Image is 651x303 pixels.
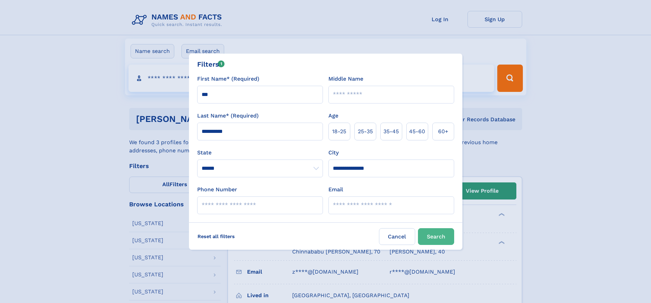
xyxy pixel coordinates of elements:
[328,112,338,120] label: Age
[383,127,399,136] span: 35‑45
[197,149,323,157] label: State
[197,59,225,69] div: Filters
[409,127,425,136] span: 45‑60
[197,112,259,120] label: Last Name* (Required)
[328,75,363,83] label: Middle Name
[328,149,339,157] label: City
[193,228,239,245] label: Reset all filters
[197,75,259,83] label: First Name* (Required)
[438,127,448,136] span: 60+
[358,127,373,136] span: 25‑35
[197,185,237,194] label: Phone Number
[332,127,346,136] span: 18‑25
[418,228,454,245] button: Search
[379,228,415,245] label: Cancel
[328,185,343,194] label: Email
